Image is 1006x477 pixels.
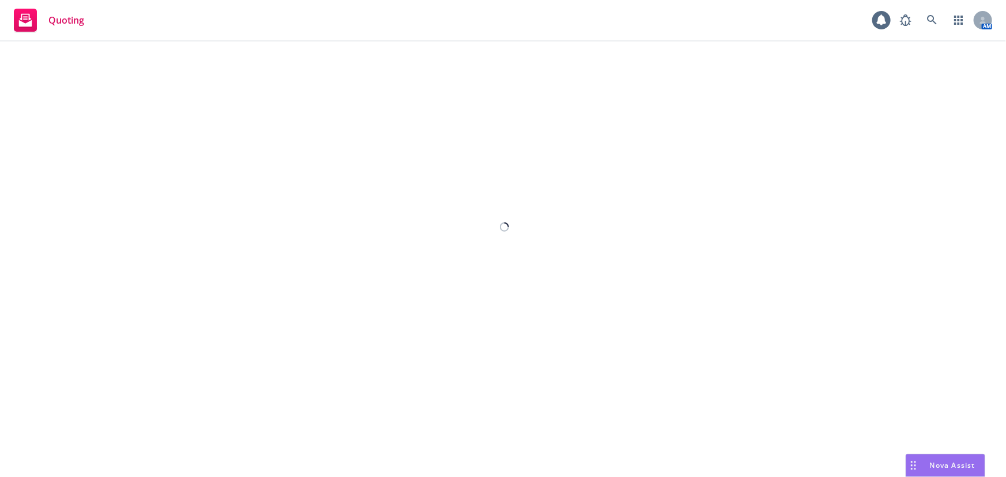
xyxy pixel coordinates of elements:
[921,9,944,32] a: Search
[906,455,921,476] div: Drag to move
[906,454,985,477] button: Nova Assist
[48,16,84,25] span: Quoting
[9,4,89,36] a: Quoting
[930,460,975,470] span: Nova Assist
[894,9,917,32] a: Report a Bug
[947,9,970,32] a: Switch app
